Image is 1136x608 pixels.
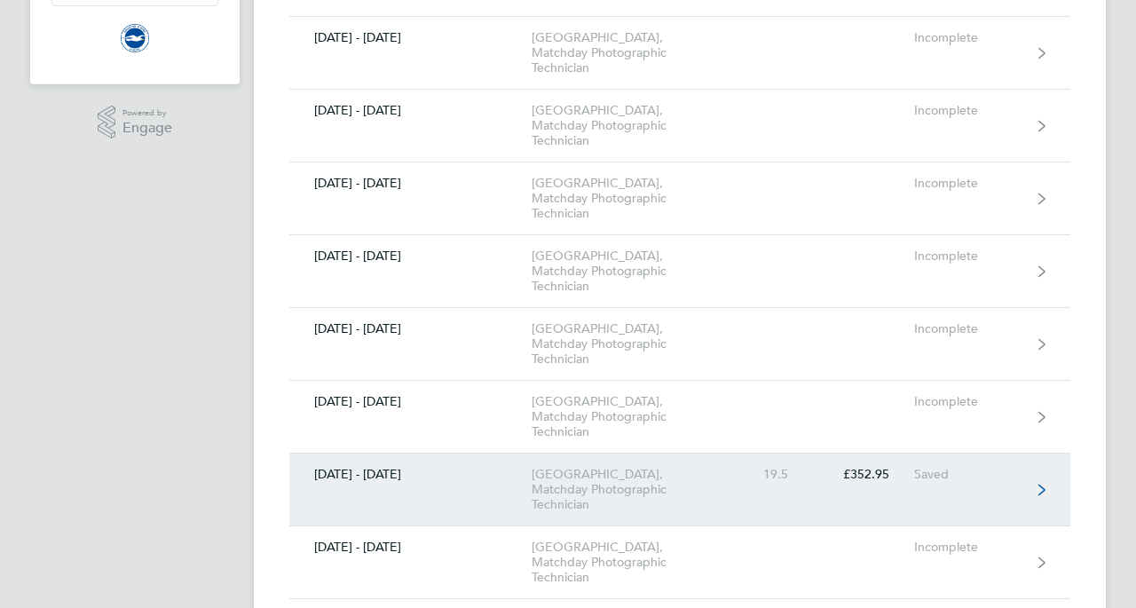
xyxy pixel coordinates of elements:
[289,381,1070,454] a: [DATE] - [DATE][GEOGRAPHIC_DATA], Matchday Photographic TechnicianIncomplete
[532,540,735,585] div: [GEOGRAPHIC_DATA], Matchday Photographic Technician
[914,467,1023,482] div: Saved
[51,24,218,52] a: Go to home page
[813,467,914,482] div: £352.95
[532,103,735,148] div: [GEOGRAPHIC_DATA], Matchday Photographic Technician
[122,121,172,136] span: Engage
[289,308,1070,381] a: [DATE] - [DATE][GEOGRAPHIC_DATA], Matchday Photographic TechnicianIncomplete
[532,467,735,512] div: [GEOGRAPHIC_DATA], Matchday Photographic Technician
[98,106,173,139] a: Powered byEngage
[532,394,735,439] div: [GEOGRAPHIC_DATA], Matchday Photographic Technician
[289,394,532,409] div: [DATE] - [DATE]
[532,321,735,367] div: [GEOGRAPHIC_DATA], Matchday Photographic Technician
[914,540,1023,555] div: Incomplete
[289,467,532,482] div: [DATE] - [DATE]
[914,103,1023,118] div: Incomplete
[289,321,532,336] div: [DATE] - [DATE]
[289,103,532,118] div: [DATE] - [DATE]
[289,454,1070,526] a: [DATE] - [DATE][GEOGRAPHIC_DATA], Matchday Photographic Technician19.5£352.95Saved
[289,540,532,555] div: [DATE] - [DATE]
[914,394,1023,409] div: Incomplete
[914,30,1023,45] div: Incomplete
[289,235,1070,308] a: [DATE] - [DATE][GEOGRAPHIC_DATA], Matchday Photographic TechnicianIncomplete
[289,526,1070,599] a: [DATE] - [DATE][GEOGRAPHIC_DATA], Matchday Photographic TechnicianIncomplete
[914,321,1023,336] div: Incomplete
[289,249,532,264] div: [DATE] - [DATE]
[289,176,532,191] div: [DATE] - [DATE]
[122,106,172,121] span: Powered by
[735,467,813,482] div: 19.5
[289,162,1070,235] a: [DATE] - [DATE][GEOGRAPHIC_DATA], Matchday Photographic TechnicianIncomplete
[532,176,735,221] div: [GEOGRAPHIC_DATA], Matchday Photographic Technician
[289,90,1070,162] a: [DATE] - [DATE][GEOGRAPHIC_DATA], Matchday Photographic TechnicianIncomplete
[289,17,1070,90] a: [DATE] - [DATE][GEOGRAPHIC_DATA], Matchday Photographic TechnicianIncomplete
[914,176,1023,191] div: Incomplete
[289,30,532,45] div: [DATE] - [DATE]
[532,30,735,75] div: [GEOGRAPHIC_DATA], Matchday Photographic Technician
[914,249,1023,264] div: Incomplete
[121,24,149,52] img: brightonandhovealbion-logo-retina.png
[532,249,735,294] div: [GEOGRAPHIC_DATA], Matchday Photographic Technician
